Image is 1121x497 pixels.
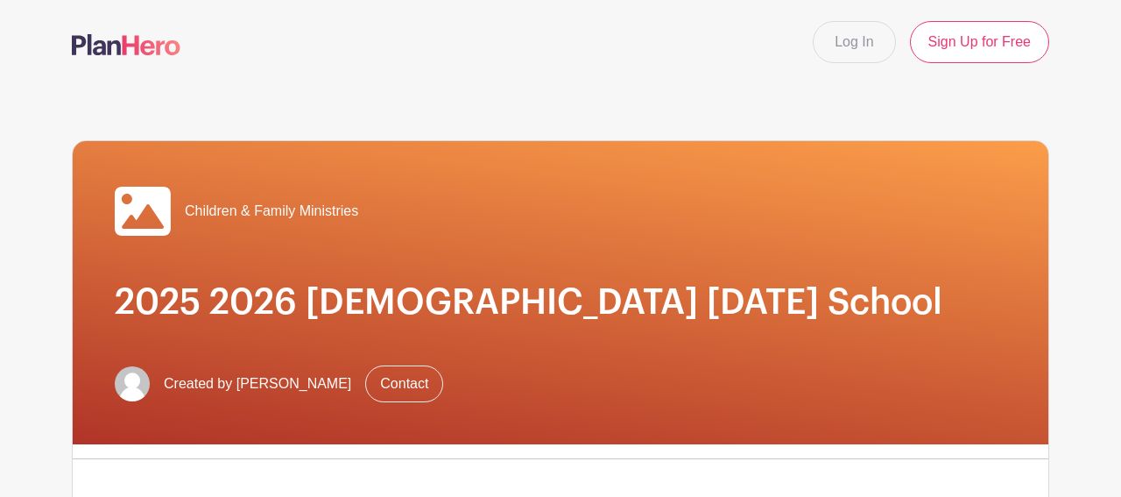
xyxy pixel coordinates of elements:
[115,281,1006,323] h1: 2025 2026 [DEMOGRAPHIC_DATA] [DATE] School
[164,373,351,394] span: Created by [PERSON_NAME]
[910,21,1049,63] a: Sign Up for Free
[813,21,895,63] a: Log In
[365,366,443,402] a: Contact
[115,366,150,401] img: default-ce2991bfa6775e67f084385cd625a349d9dcbb7a52a09fb2fda1e96e2d18dcdb.png
[185,201,358,222] span: Children & Family Ministries
[72,34,180,55] img: logo-507f7623f17ff9eddc593b1ce0a138ce2505c220e1c5a4e2b4648c50719b7d32.svg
